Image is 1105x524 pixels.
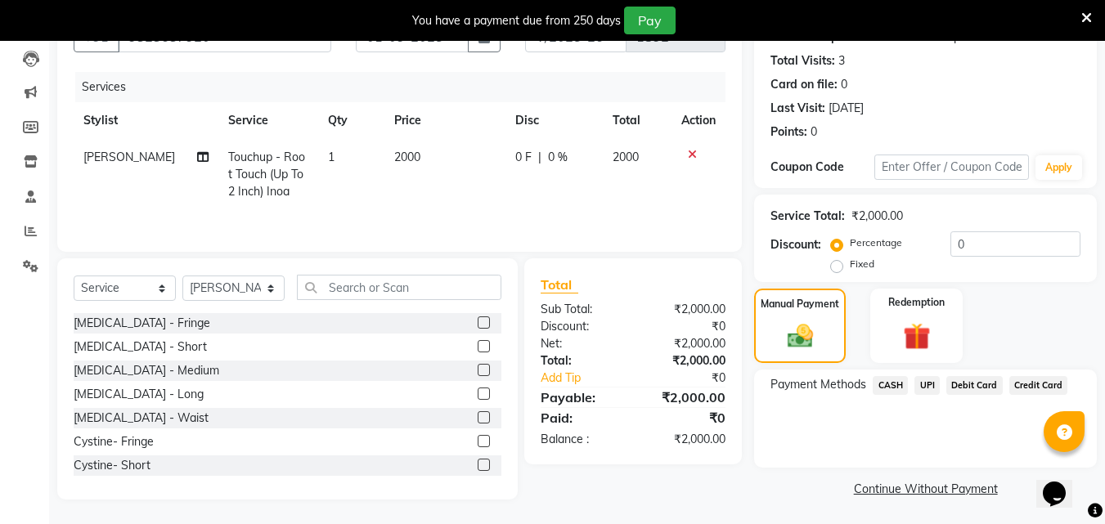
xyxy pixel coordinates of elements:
label: Fixed [850,257,874,271]
div: Sub Total: [528,301,633,318]
div: Last Visit: [770,100,825,117]
span: 1 [328,150,335,164]
div: Cystine- Fringe [74,433,154,450]
span: CASH [873,376,908,395]
span: Credit Card [1009,376,1068,395]
div: [MEDICAL_DATA] - Fringe [74,315,210,332]
div: ₹2,000.00 [633,301,738,318]
img: _gift.svg [895,320,939,353]
div: [DATE] [829,100,864,117]
div: 3 [838,52,845,69]
label: Manual Payment [761,297,839,311]
div: ₹2,000.00 [851,208,903,225]
span: [PERSON_NAME] [83,150,175,164]
span: 2000 [394,150,420,164]
div: Balance : [528,431,633,448]
div: Services [75,72,738,102]
th: Qty [318,102,384,139]
span: Touchup - Root Touch (Up To 2 Inch) Inoa [228,150,305,199]
th: Action [672,102,725,139]
div: You have a payment due from 250 days [412,12,621,29]
div: Points: [770,123,807,141]
div: [MEDICAL_DATA] - Medium [74,362,219,379]
label: Percentage [850,235,902,250]
div: Coupon Code [770,159,874,176]
input: Search or Scan [297,275,501,300]
button: Pay [624,7,676,34]
span: 2000 [613,150,639,164]
span: UPI [914,376,940,395]
img: _cash.svg [779,321,821,351]
div: Paid: [528,408,633,428]
div: [MEDICAL_DATA] - Long [74,386,204,403]
div: ₹0 [633,318,738,335]
div: ₹0 [633,408,738,428]
a: Add Tip [528,369,650,387]
div: [MEDICAL_DATA] - Waist [74,410,209,427]
th: Service [218,102,318,139]
div: 0 [811,123,817,141]
span: 0 % [548,149,568,166]
span: | [538,149,541,166]
div: ₹2,000.00 [633,431,738,448]
th: Total [603,102,672,139]
iframe: chat widget [1036,459,1089,508]
th: Stylist [74,102,218,139]
div: Discount: [770,236,821,253]
a: Continue Without Payment [757,481,1094,498]
div: Card on file: [770,76,838,93]
div: ₹0 [651,369,739,387]
label: Redemption [888,295,945,310]
input: Enter Offer / Coupon Code [874,155,1029,180]
div: ₹2,000.00 [633,387,738,407]
span: 0 F [515,149,532,166]
th: Disc [505,102,603,139]
th: Price [384,102,505,139]
span: Debit Card [946,376,1003,395]
span: Payment Methods [770,376,866,393]
div: Payable: [528,387,633,407]
div: Discount: [528,318,633,335]
div: ₹2,000.00 [633,335,738,352]
div: Total: [528,352,633,369]
div: 0 [841,76,847,93]
div: Net: [528,335,633,352]
div: Service Total: [770,208,845,225]
span: Total [541,276,578,293]
div: Cystine- Short [74,457,150,474]
div: Total Visits: [770,52,835,69]
button: Apply [1035,155,1082,180]
div: ₹2,000.00 [633,352,738,369]
div: [MEDICAL_DATA] - Short [74,338,207,356]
